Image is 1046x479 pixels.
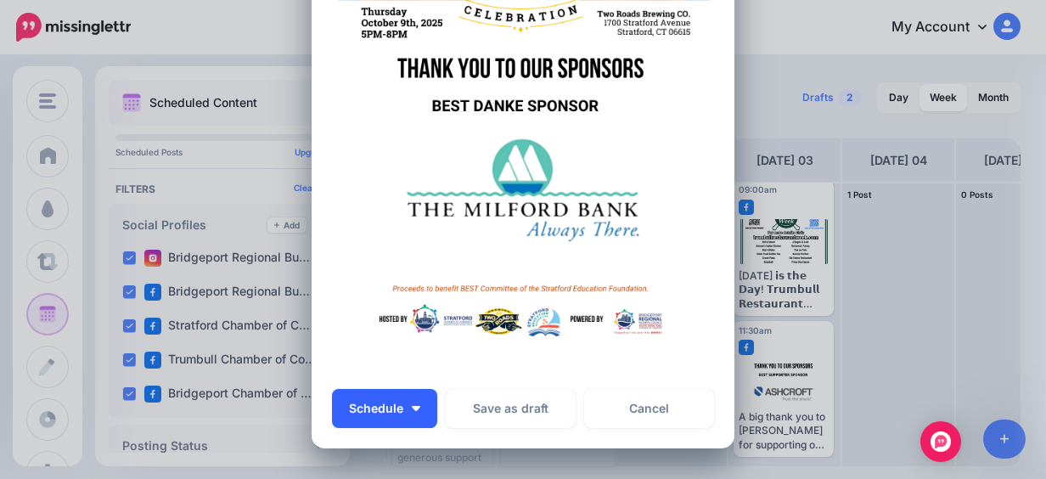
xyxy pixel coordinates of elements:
[349,403,403,414] span: Schedule
[332,389,437,428] button: Schedule
[446,389,576,428] button: Save as draft
[584,389,714,428] a: Cancel
[920,421,961,462] div: Open Intercom Messenger
[412,406,420,411] img: arrow-down-white.png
